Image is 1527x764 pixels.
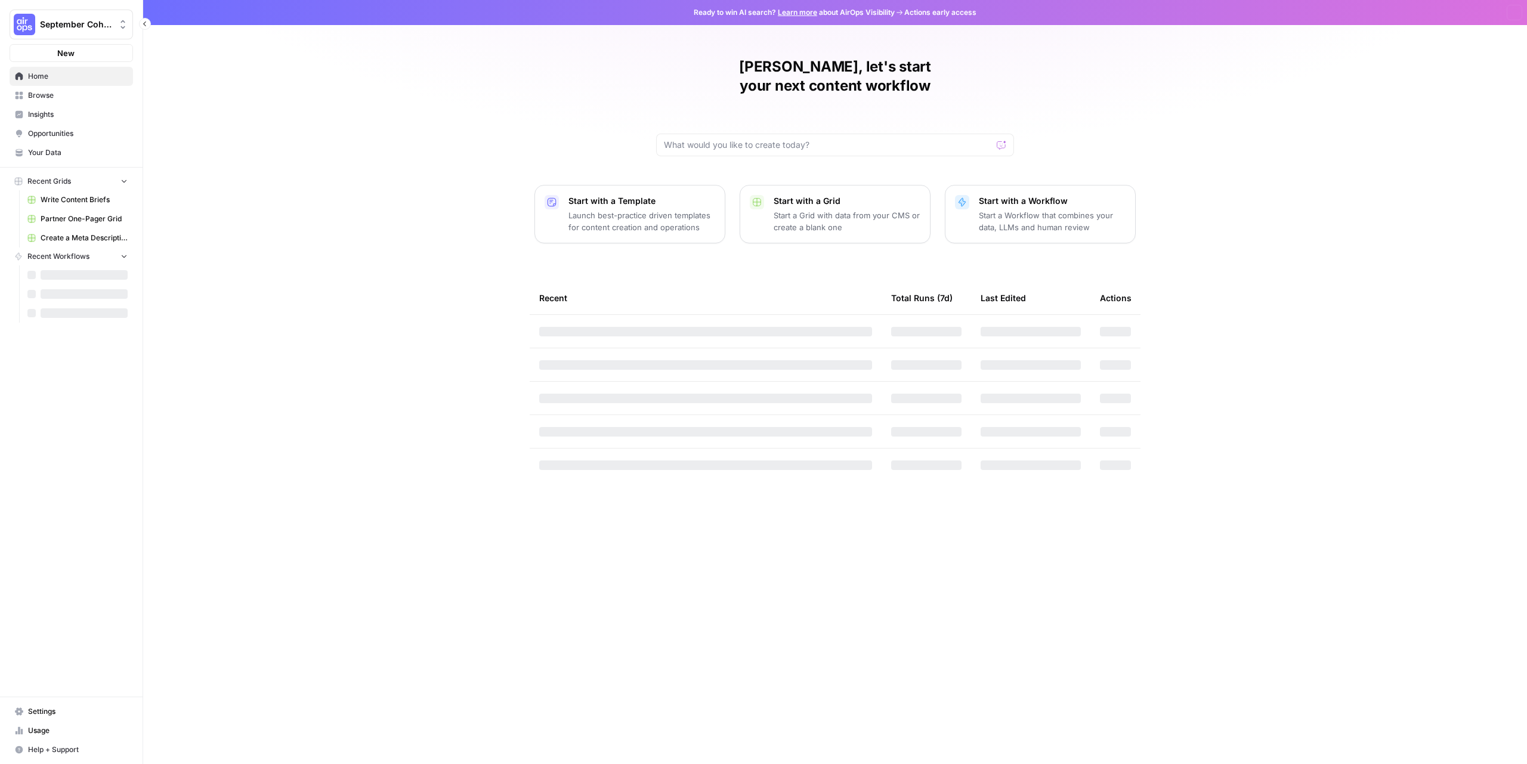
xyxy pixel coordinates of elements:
[10,172,133,190] button: Recent Grids
[28,71,128,82] span: Home
[27,176,71,187] span: Recent Grids
[57,47,75,59] span: New
[28,725,128,736] span: Usage
[10,44,133,62] button: New
[28,744,128,755] span: Help + Support
[774,209,920,233] p: Start a Grid with data from your CMS or create a blank one
[539,282,872,314] div: Recent
[27,251,89,262] span: Recent Workflows
[10,124,133,143] a: Opportunities
[28,128,128,139] span: Opportunities
[10,702,133,721] a: Settings
[22,209,133,228] a: Partner One-Pager Grid
[979,209,1126,233] p: Start a Workflow that combines your data, LLMs and human review
[774,195,920,207] p: Start with a Grid
[656,57,1014,95] h1: [PERSON_NAME], let's start your next content workflow
[568,195,715,207] p: Start with a Template
[28,90,128,101] span: Browse
[28,147,128,158] span: Your Data
[664,139,992,151] input: What would you like to create today?
[904,7,976,18] span: Actions early access
[740,185,931,243] button: Start with a GridStart a Grid with data from your CMS or create a blank one
[41,194,128,205] span: Write Content Briefs
[10,86,133,105] a: Browse
[28,109,128,120] span: Insights
[10,67,133,86] a: Home
[1100,282,1132,314] div: Actions
[945,185,1136,243] button: Start with a WorkflowStart a Workflow that combines your data, LLMs and human review
[41,233,128,243] span: Create a Meta Description ([PERSON_NAME]
[41,214,128,224] span: Partner One-Pager Grid
[10,143,133,162] a: Your Data
[10,740,133,759] button: Help + Support
[534,185,725,243] button: Start with a TemplateLaunch best-practice driven templates for content creation and operations
[10,105,133,124] a: Insights
[40,18,112,30] span: September Cohort
[568,209,715,233] p: Launch best-practice driven templates for content creation and operations
[979,195,1126,207] p: Start with a Workflow
[10,248,133,265] button: Recent Workflows
[981,282,1026,314] div: Last Edited
[694,7,895,18] span: Ready to win AI search? about AirOps Visibility
[14,14,35,35] img: September Cohort Logo
[22,228,133,248] a: Create a Meta Description ([PERSON_NAME]
[778,8,817,17] a: Learn more
[10,721,133,740] a: Usage
[28,706,128,717] span: Settings
[891,282,953,314] div: Total Runs (7d)
[22,190,133,209] a: Write Content Briefs
[10,10,133,39] button: Workspace: September Cohort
